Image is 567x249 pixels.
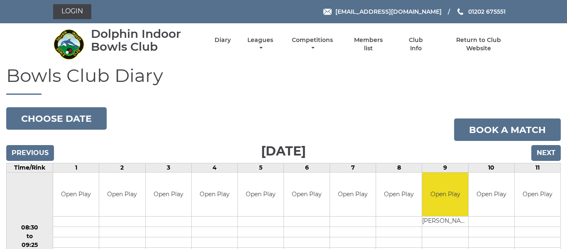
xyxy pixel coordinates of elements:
[6,145,54,161] input: Previous
[99,173,145,216] td: Open Play
[6,65,561,95] h1: Bowls Club Diary
[146,173,191,216] td: Open Play
[531,145,561,161] input: Next
[330,173,376,216] td: Open Play
[330,163,376,173] td: 7
[422,163,468,173] td: 9
[6,107,107,130] button: Choose date
[215,36,231,44] a: Diary
[53,173,99,216] td: Open Play
[514,163,560,173] td: 11
[468,8,506,15] span: 01202 675551
[323,9,332,15] img: Email
[53,163,99,173] td: 1
[376,173,422,216] td: Open Play
[192,173,237,216] td: Open Play
[91,27,200,53] div: Dolphin Indoor Bowls Club
[469,173,514,216] td: Open Play
[422,216,468,227] td: [PERSON_NAME]
[515,173,560,216] td: Open Play
[53,29,84,60] img: Dolphin Indoor Bowls Club
[456,7,506,16] a: Phone us 01202 675551
[237,163,283,173] td: 5
[53,4,91,19] a: Login
[349,36,388,52] a: Members list
[376,163,422,173] td: 8
[238,173,283,216] td: Open Play
[335,8,442,15] span: [EMAIL_ADDRESS][DOMAIN_NAME]
[284,173,330,216] td: Open Play
[7,163,53,173] td: Time/Rink
[290,36,335,52] a: Competitions
[444,36,514,52] a: Return to Club Website
[422,173,468,216] td: Open Play
[145,163,191,173] td: 3
[191,163,237,173] td: 4
[402,36,429,52] a: Club Info
[323,7,442,16] a: Email [EMAIL_ADDRESS][DOMAIN_NAME]
[454,118,561,141] a: Book a match
[245,36,275,52] a: Leagues
[457,8,463,15] img: Phone us
[99,163,145,173] td: 2
[284,163,330,173] td: 6
[468,163,514,173] td: 10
